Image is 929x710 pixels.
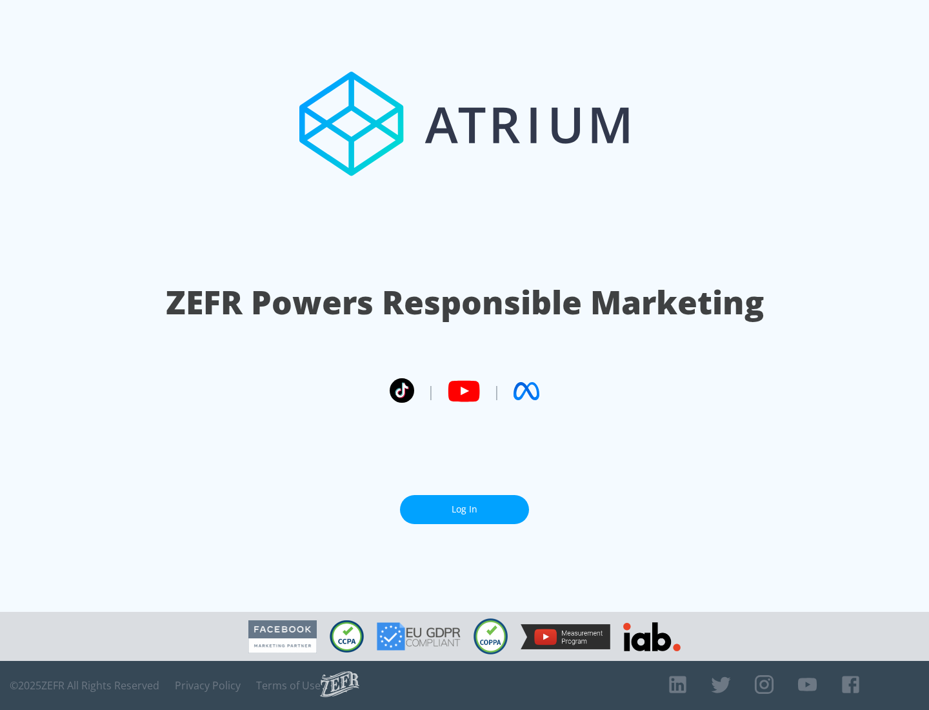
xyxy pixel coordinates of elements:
a: Terms of Use [256,679,321,692]
img: COPPA Compliant [474,618,508,654]
h1: ZEFR Powers Responsible Marketing [166,280,764,325]
a: Privacy Policy [175,679,241,692]
span: © 2025 ZEFR All Rights Reserved [10,679,159,692]
img: Facebook Marketing Partner [248,620,317,653]
img: CCPA Compliant [330,620,364,653]
span: | [427,381,435,401]
a: Log In [400,495,529,524]
img: GDPR Compliant [377,622,461,651]
img: YouTube Measurement Program [521,624,610,649]
span: | [493,381,501,401]
img: IAB [623,622,681,651]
